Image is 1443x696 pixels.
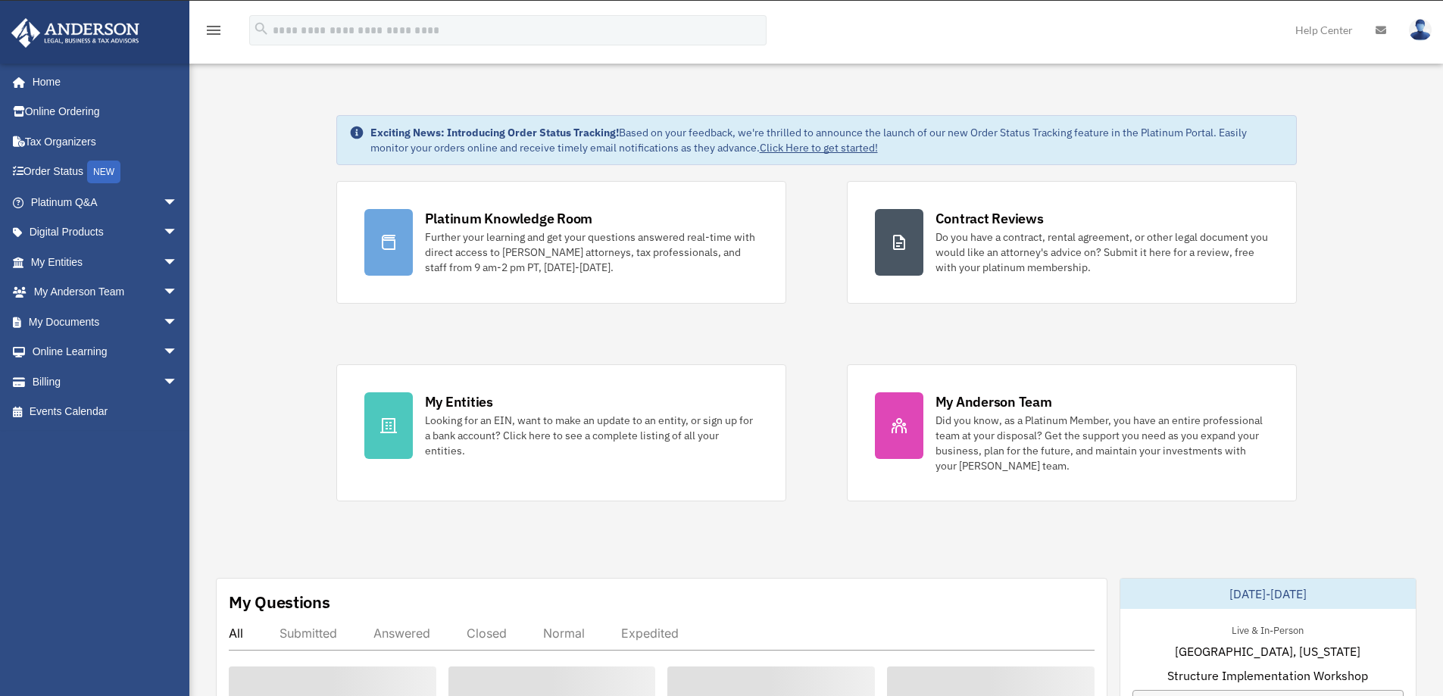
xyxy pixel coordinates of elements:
a: menu [205,27,223,39]
a: My Entitiesarrow_drop_down [11,247,201,277]
div: NEW [87,161,120,183]
a: Digital Productsarrow_drop_down [11,217,201,248]
div: Further your learning and get your questions answered real-time with direct access to [PERSON_NAM... [425,229,758,275]
img: Anderson Advisors Platinum Portal [7,18,144,48]
span: arrow_drop_down [163,337,193,368]
span: arrow_drop_down [163,187,193,218]
a: Home [11,67,193,97]
a: My Anderson Teamarrow_drop_down [11,277,201,307]
a: My Anderson Team Did you know, as a Platinum Member, you have an entire professional team at your... [847,364,1297,501]
a: Events Calendar [11,397,201,427]
div: All [229,626,243,641]
a: Platinum Knowledge Room Further your learning and get your questions answered real-time with dire... [336,181,786,304]
div: Answered [373,626,430,641]
span: arrow_drop_down [163,217,193,248]
i: menu [205,21,223,39]
div: Looking for an EIN, want to make an update to an entity, or sign up for a bank account? Click her... [425,413,758,458]
div: Based on your feedback, we're thrilled to announce the launch of our new Order Status Tracking fe... [370,125,1284,155]
div: Contract Reviews [935,209,1044,228]
a: My Entities Looking for an EIN, want to make an update to an entity, or sign up for a bank accoun... [336,364,786,501]
a: Online Ordering [11,97,201,127]
span: arrow_drop_down [163,277,193,308]
div: Live & In-Person [1220,621,1316,637]
a: Platinum Q&Aarrow_drop_down [11,187,201,217]
i: search [253,20,270,37]
a: Tax Organizers [11,126,201,157]
a: Order StatusNEW [11,157,201,188]
a: Contract Reviews Do you have a contract, rental agreement, or other legal document you would like... [847,181,1297,304]
span: arrow_drop_down [163,247,193,278]
div: Closed [467,626,507,641]
div: My Questions [229,591,330,613]
a: Billingarrow_drop_down [11,367,201,397]
a: My Documentsarrow_drop_down [11,307,201,337]
img: User Pic [1409,19,1432,41]
div: Did you know, as a Platinum Member, you have an entire professional team at your disposal? Get th... [935,413,1269,473]
a: Online Learningarrow_drop_down [11,337,201,367]
span: arrow_drop_down [163,367,193,398]
div: Normal [543,626,585,641]
div: Submitted [280,626,337,641]
strong: Exciting News: Introducing Order Status Tracking! [370,126,619,139]
div: [DATE]-[DATE] [1120,579,1416,609]
div: My Entities [425,392,493,411]
span: arrow_drop_down [163,307,193,338]
a: Click Here to get started! [760,141,878,154]
div: Expedited [621,626,679,641]
div: Platinum Knowledge Room [425,209,593,228]
span: Structure Implementation Workshop [1167,666,1368,685]
div: My Anderson Team [935,392,1052,411]
div: Do you have a contract, rental agreement, or other legal document you would like an attorney's ad... [935,229,1269,275]
span: [GEOGRAPHIC_DATA], [US_STATE] [1175,642,1360,660]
